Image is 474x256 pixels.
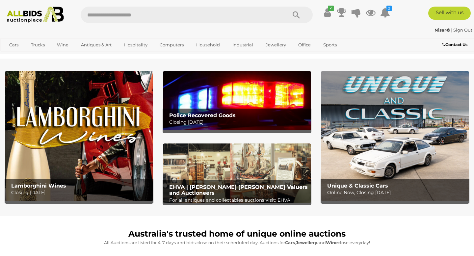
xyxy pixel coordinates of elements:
a: Wine [53,39,73,50]
a: Cars [5,39,23,50]
a: Household [192,39,224,50]
a: Nisar [434,27,451,33]
p: All Auctions are listed for 4-7 days and bids close on their scheduled day. Auctions for , and cl... [8,239,466,246]
a: Antiques & Art [77,39,116,50]
p: Closing [DATE] [169,118,308,126]
img: Lamborghini Wines [5,71,153,201]
b: Police Recovered Goods [169,112,236,118]
i: 2 [386,6,392,11]
strong: Nisar [434,27,450,33]
a: Contact Us [442,41,469,48]
a: Computers [155,39,188,50]
a: Jewellery [261,39,290,50]
a: EHVA | Evans Hastings Valuers and Auctioneers EHVA | [PERSON_NAME] [PERSON_NAME] Valuers and Auct... [163,143,311,203]
a: Sports [319,39,341,50]
img: EHVA | Evans Hastings Valuers and Auctioneers [163,143,311,203]
a: Industrial [228,39,257,50]
a: ✔ [322,7,332,18]
b: Contact Us [442,42,467,47]
p: Online Now, Closing [DATE] [327,189,466,197]
a: Unique & Classic Cars Unique & Classic Cars Online Now, Closing [DATE] [321,71,469,201]
img: Allbids.com.au [4,7,67,23]
h1: Australia's trusted home of unique online auctions [8,229,466,239]
b: Unique & Classic Cars [327,183,388,189]
a: Sell with us [428,7,471,20]
a: [GEOGRAPHIC_DATA] [5,50,60,61]
i: ✔ [328,6,334,11]
b: EHVA | [PERSON_NAME] [PERSON_NAME] Valuers and Auctioneers [169,184,308,196]
strong: Wine [326,240,338,245]
a: Hospitality [120,39,152,50]
p: For all antiques and collectables auctions visit: EHVA [169,196,308,204]
img: Police Recovered Goods [163,71,311,130]
a: Office [294,39,315,50]
strong: Jewellery [296,240,317,245]
p: Closing [DATE] [11,189,150,197]
button: Search [280,7,313,23]
strong: Cars [285,240,295,245]
b: Lamborghini Wines [11,183,66,189]
img: Unique & Classic Cars [321,71,469,201]
a: Sign Out [453,27,472,33]
span: | [451,27,452,33]
a: 2 [380,7,390,18]
a: Police Recovered Goods Police Recovered Goods Closing [DATE] [163,71,311,130]
a: Lamborghini Wines Lamborghini Wines Closing [DATE] [5,71,153,201]
a: Trucks [27,39,49,50]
